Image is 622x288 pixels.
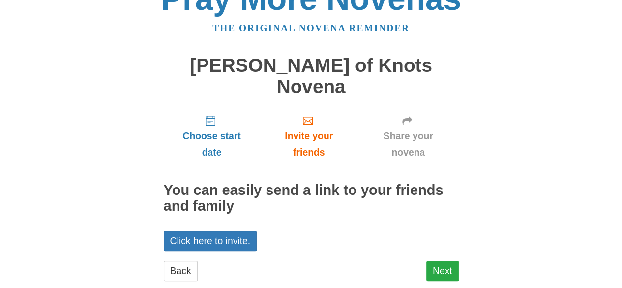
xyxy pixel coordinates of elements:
[164,107,260,165] a: Choose start date
[164,261,198,281] a: Back
[260,107,357,165] a: Invite your friends
[164,55,459,97] h1: [PERSON_NAME] of Knots Novena
[426,261,459,281] a: Next
[164,231,257,251] a: Click here to invite.
[269,128,348,160] span: Invite your friends
[358,107,459,165] a: Share your novena
[368,128,449,160] span: Share your novena
[164,183,459,214] h2: You can easily send a link to your friends and family
[174,128,250,160] span: Choose start date
[212,23,410,33] a: The original novena reminder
